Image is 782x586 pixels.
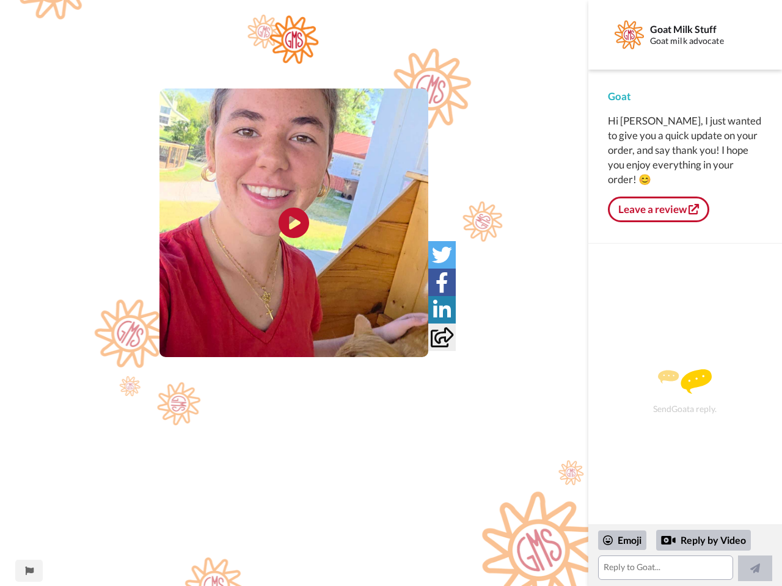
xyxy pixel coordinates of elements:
[656,530,751,551] div: Reply by Video
[608,114,762,187] div: Hi [PERSON_NAME], I just wanted to give you a quick update on your order, and say thank you! I ho...
[608,89,762,104] div: Goat
[269,15,320,64] img: 7916b98f-ae7a-4a87-93be-04eb33a40aaf
[598,530,646,550] div: Emoji
[658,369,712,394] img: message.svg
[661,533,676,548] div: Reply by Video
[615,20,644,49] img: Profile Image
[605,265,766,518] div: Send Goat a reply.
[650,23,762,35] div: Goat Milk Stuff
[608,197,709,222] a: Leave a review
[650,36,762,46] div: Goat milk advocate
